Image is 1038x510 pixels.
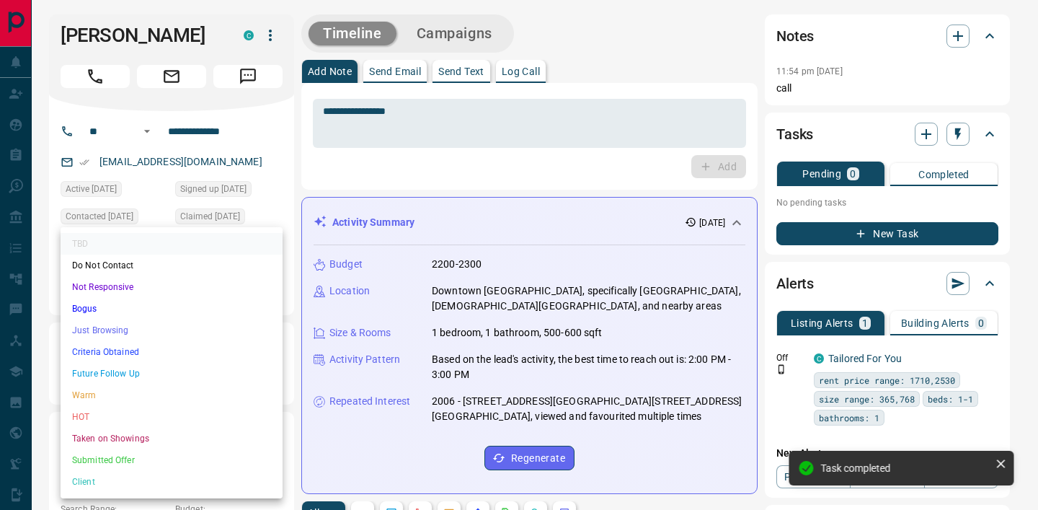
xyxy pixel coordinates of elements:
[61,363,283,384] li: Future Follow Up
[61,384,283,406] li: Warm
[61,406,283,428] li: HOT
[61,428,283,449] li: Taken on Showings
[61,341,283,363] li: Criteria Obtained
[61,255,283,276] li: Do Not Contact
[61,320,283,341] li: Just Browsing
[61,471,283,493] li: Client
[61,276,283,298] li: Not Responsive
[61,449,283,471] li: Submitted Offer
[61,298,283,320] li: Bogus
